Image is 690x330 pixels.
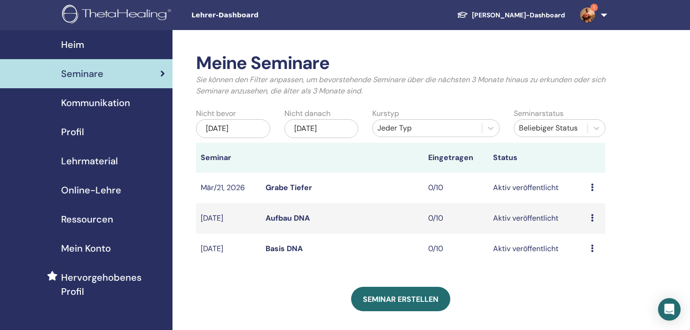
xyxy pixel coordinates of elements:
span: Hervorgehobenes Profil [61,270,165,299]
th: Seminar [196,143,261,173]
a: Grabe Tiefer [266,183,312,192]
span: Ressourcen [61,212,113,226]
div: Open Intercom Messenger [658,298,681,321]
div: [DATE] [196,119,270,138]
td: Aktiv veröffentlicht [488,173,586,203]
td: Aktiv veröffentlicht [488,234,586,264]
span: Seminar erstellen [363,294,439,304]
span: Kommunikation [61,96,130,110]
a: Basis DNA [266,244,303,253]
span: Seminare [61,67,103,81]
span: Profil [61,125,84,139]
a: [PERSON_NAME]-Dashboard [449,7,572,24]
img: graduation-cap-white.svg [457,11,468,19]
td: Mär/21, 2026 [196,173,261,203]
td: Aktiv veröffentlicht [488,203,586,234]
h2: Meine Seminare [196,53,605,74]
div: Jeder Typ [377,123,477,134]
td: [DATE] [196,203,261,234]
a: Seminar erstellen [351,287,450,311]
td: 0/10 [423,173,488,203]
img: logo.png [62,5,174,26]
td: [DATE] [196,234,261,264]
label: Nicht danach [284,108,330,119]
span: Lehrer-Dashboard [191,10,332,20]
span: Mein Konto [61,241,111,255]
td: 0/10 [423,234,488,264]
div: [DATE] [284,119,359,138]
td: 0/10 [423,203,488,234]
label: Nicht bevor [196,108,236,119]
th: Status [488,143,586,173]
a: Aufbau DNA [266,213,310,223]
img: default.jpg [580,8,595,23]
span: Online-Lehre [61,183,121,197]
span: Heim [61,38,84,52]
label: Seminarstatus [514,108,564,119]
span: 1 [590,4,598,11]
label: Kurstyp [372,108,399,119]
span: Lehrmaterial [61,154,118,168]
div: Beliebiger Status [519,123,583,134]
th: Eingetragen [423,143,488,173]
p: Sie können den Filter anpassen, um bevorstehende Seminare über die nächsten 3 Monate hinaus zu er... [196,74,605,97]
